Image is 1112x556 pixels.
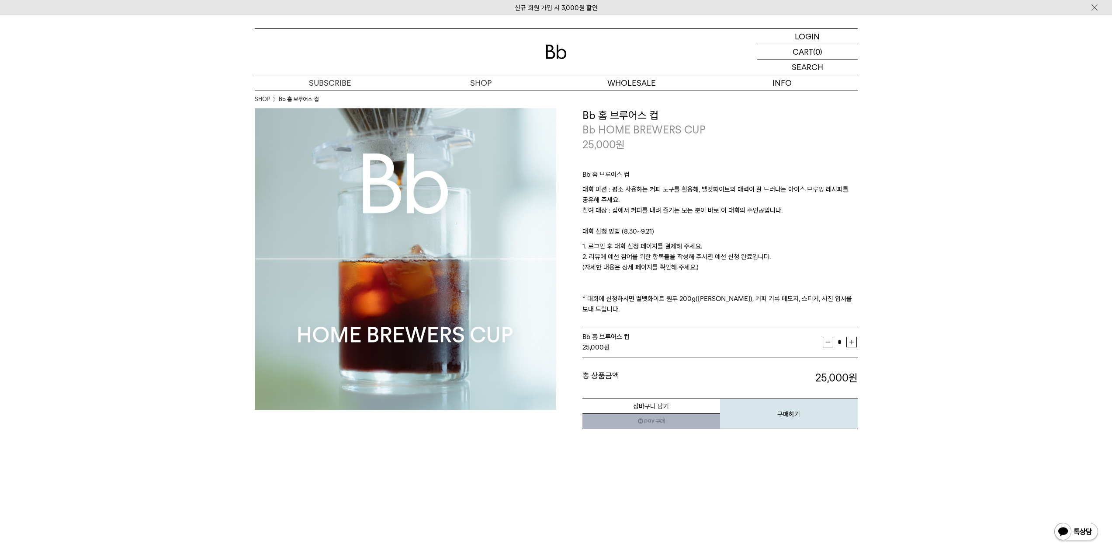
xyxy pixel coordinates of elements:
[582,137,625,152] p: 25,000
[582,226,858,241] p: 대회 신청 방법 (8.30~9.21)
[582,108,858,123] h3: Bb 홈 브루어스 컵
[757,29,858,44] a: LOGIN
[582,399,720,414] button: 장바구니 담기
[582,122,858,137] p: Bb HOME BREWERS CUP
[846,337,857,347] button: 증가
[792,59,823,75] p: SEARCH
[823,337,833,347] button: 감소
[815,371,858,384] strong: 25,000
[849,371,858,384] b: 원
[255,75,405,91] a: SUBSCRIBE
[707,75,858,91] p: INFO
[255,95,270,104] a: SHOP
[546,45,567,59] img: 로고
[582,241,858,315] p: 1. 로그인 후 대회 신청 페이지를 결제해 주세요. 2. 리뷰에 예선 참여를 위한 항목들을 작성해 주시면 예선 신청 완료입니다. (자세한 내용은 상세 페이지를 확인해 주세요....
[582,333,630,341] span: Bb 홈 브루어스 컵
[255,108,556,410] img: Bb 홈 브루어스 컵
[582,169,858,184] p: Bb 홈 브루어스 컵
[757,44,858,59] a: CART (0)
[582,413,720,429] a: 새창
[582,342,823,353] div: 원
[793,44,813,59] p: CART
[279,95,319,104] li: Bb 홈 브루어스 컵
[616,138,625,151] span: 원
[1053,522,1099,543] img: 카카오톡 채널 1:1 채팅 버튼
[582,371,720,385] dt: 총 상품금액
[795,29,820,44] p: LOGIN
[556,75,707,91] p: WHOLESALE
[515,4,598,12] a: 신규 회원 가입 시 3,000원 할인
[405,75,556,91] a: SHOP
[582,343,604,351] strong: 25,000
[720,399,858,429] button: 구매하기
[582,184,858,226] p: 대회 미션 : 평소 사용하는 커피 도구를 활용해, 벨벳화이트의 매력이 잘 드러나는 아이스 브루잉 레시피를 공유해 주세요. 참여 대상 : 집에서 커피를 내려 즐기는 모든 분이 ...
[813,44,822,59] p: (0)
